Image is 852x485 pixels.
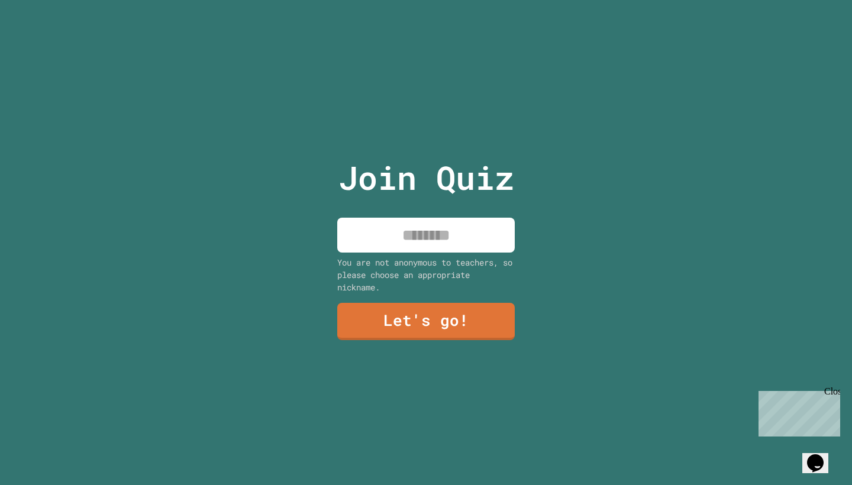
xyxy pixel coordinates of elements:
[5,5,82,75] div: Chat with us now!Close
[802,438,840,473] iframe: chat widget
[337,303,515,340] a: Let's go!
[337,256,515,293] div: You are not anonymous to teachers, so please choose an appropriate nickname.
[338,153,514,202] p: Join Quiz
[754,386,840,436] iframe: chat widget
